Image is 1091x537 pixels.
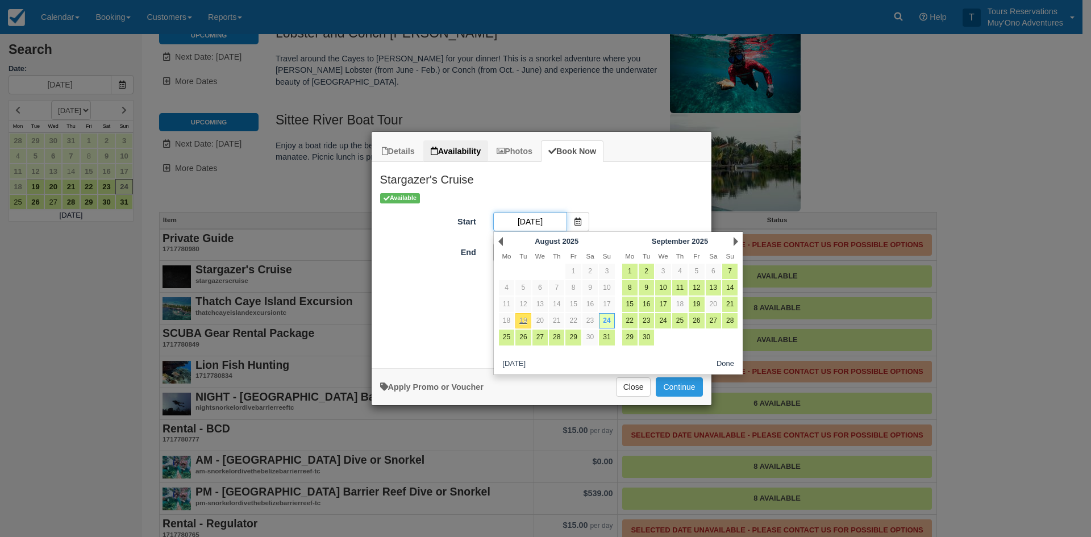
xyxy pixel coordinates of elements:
button: [DATE] [498,357,530,372]
a: 7 [722,264,738,279]
a: 22 [565,313,581,328]
a: 5 [689,264,704,279]
span: Tuesday [643,252,650,260]
span: Saturday [586,252,594,260]
a: 12 [689,280,704,295]
a: 14 [549,297,564,312]
a: 23 [582,313,598,328]
a: 29 [622,330,638,345]
a: Next [734,237,738,246]
a: 9 [582,280,598,295]
a: 20 [706,297,721,312]
a: 18 [499,313,514,328]
a: 31 [599,330,614,345]
a: 2 [582,264,598,279]
span: Wednesday [535,252,545,260]
button: Done [712,357,739,372]
a: 4 [499,280,514,295]
span: 2025 [692,237,708,245]
span: 2025 [562,237,578,245]
a: 1 [622,264,638,279]
a: 17 [599,297,614,312]
a: 18 [672,297,688,312]
button: Add to Booking [656,377,702,397]
span: Monday [625,252,634,260]
a: 22 [622,313,638,328]
span: Thursday [676,252,684,260]
a: 25 [672,313,688,328]
div: Item Modal [372,162,711,363]
button: Close [616,377,651,397]
a: 16 [582,297,598,312]
a: 17 [655,297,671,312]
a: 13 [532,297,548,312]
a: 28 [549,330,564,345]
a: 1 [565,264,581,279]
label: End [372,243,485,259]
a: 15 [622,297,638,312]
a: Prev [498,237,503,246]
a: Book Now [541,140,603,163]
a: 4 [672,264,688,279]
span: Monday [502,252,511,260]
span: Sunday [603,252,611,260]
a: 21 [722,297,738,312]
span: Friday [571,252,577,260]
a: 6 [706,264,721,279]
span: Thursday [553,252,561,260]
a: 19 [515,313,531,328]
span: Available [380,193,420,203]
a: 8 [565,280,581,295]
a: 15 [565,297,581,312]
a: 19 [689,297,704,312]
a: Apply Voucher [380,382,484,392]
span: Saturday [709,252,717,260]
a: 27 [706,313,721,328]
a: Photos [489,140,540,163]
a: 7 [549,280,564,295]
a: 14 [722,280,738,295]
span: Tuesday [519,252,527,260]
span: Wednesday [658,252,668,260]
a: 11 [499,297,514,312]
a: Availability [423,140,488,163]
a: 9 [639,280,654,295]
a: 13 [706,280,721,295]
a: 23 [639,313,654,328]
a: 16 [639,297,654,312]
a: 2 [639,264,654,279]
a: 24 [599,313,614,328]
a: 10 [599,280,614,295]
a: 30 [639,330,654,345]
a: 3 [599,264,614,279]
a: 25 [499,330,514,345]
h2: Stargazer's Cruise [372,162,711,192]
a: 26 [515,330,531,345]
span: August [535,237,560,245]
a: 5 [515,280,531,295]
span: September [652,237,690,245]
a: 20 [532,313,548,328]
a: 10 [655,280,671,295]
a: 3 [655,264,671,279]
label: Start [372,212,485,228]
a: 21 [549,313,564,328]
a: 30 [582,330,598,345]
a: 8 [622,280,638,295]
a: 24 [655,313,671,328]
a: 6 [532,280,548,295]
a: 28 [722,313,738,328]
span: Sunday [726,252,734,260]
a: 26 [689,313,704,328]
span: Friday [693,252,699,260]
a: 27 [532,330,548,345]
div: : [372,349,711,363]
a: Details [374,140,422,163]
a: 12 [515,297,531,312]
a: 11 [672,280,688,295]
a: 29 [565,330,581,345]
